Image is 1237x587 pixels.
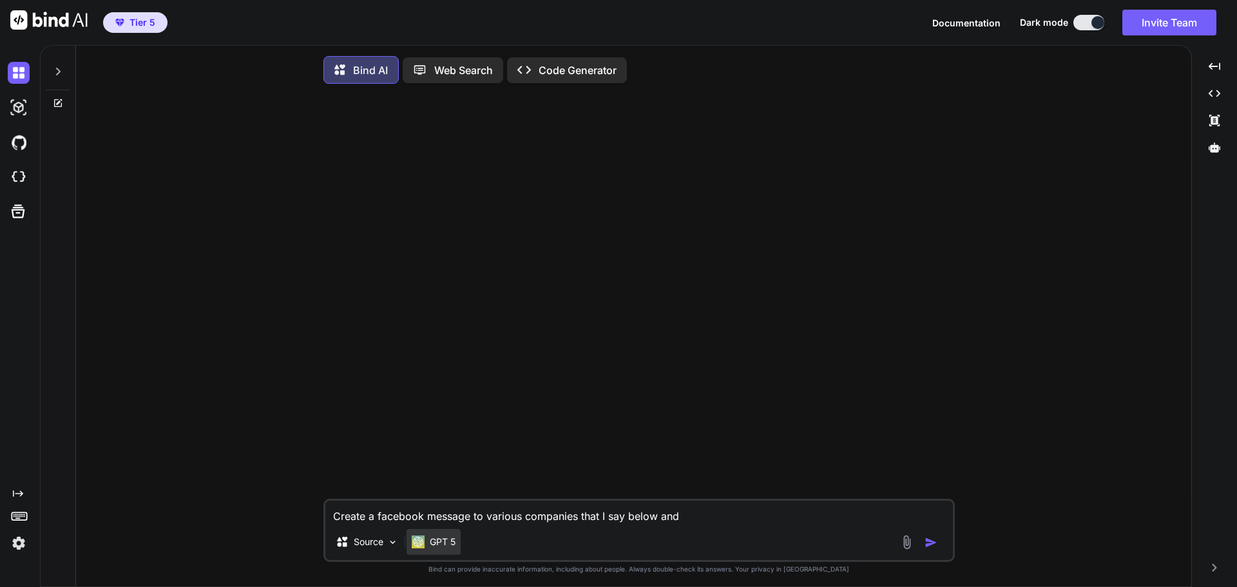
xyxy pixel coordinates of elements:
[10,10,88,30] img: Bind AI
[925,536,937,549] img: icon
[8,62,30,84] img: darkChat
[354,535,383,548] p: Source
[1020,16,1068,29] span: Dark mode
[8,131,30,153] img: githubDark
[932,17,1001,28] span: Documentation
[412,535,425,548] img: GPT 5
[1122,10,1216,35] button: Invite Team
[430,535,455,548] p: GPT 5
[539,63,617,78] p: Code Generator
[899,535,914,550] img: attachment
[325,501,953,524] textarea: Create a facebook message to various companies that I say below and
[353,63,388,78] p: Bind AI
[129,16,155,29] span: Tier 5
[932,16,1001,30] button: Documentation
[323,564,955,574] p: Bind can provide inaccurate information, including about people. Always double-check its answers....
[434,63,493,78] p: Web Search
[8,97,30,119] img: darkAi-studio
[8,166,30,188] img: cloudideIcon
[387,537,398,548] img: Pick Models
[103,12,168,33] button: premiumTier 5
[115,19,124,26] img: premium
[8,532,30,554] img: settings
